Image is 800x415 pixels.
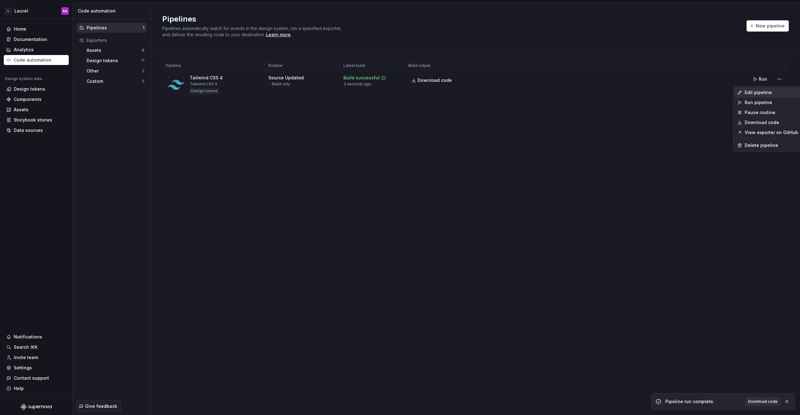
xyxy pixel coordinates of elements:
[745,99,798,106] div: Run pipeline
[745,119,798,126] a: Download code
[745,89,798,96] div: Edit pipeline
[665,398,742,405] div: Pipeline run complete.
[748,399,777,404] span: Download code
[745,109,798,116] div: Pause routine
[745,129,798,136] a: View exporter on GitHub
[745,397,780,406] a: Download code
[745,142,798,148] div: Delete pipeline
